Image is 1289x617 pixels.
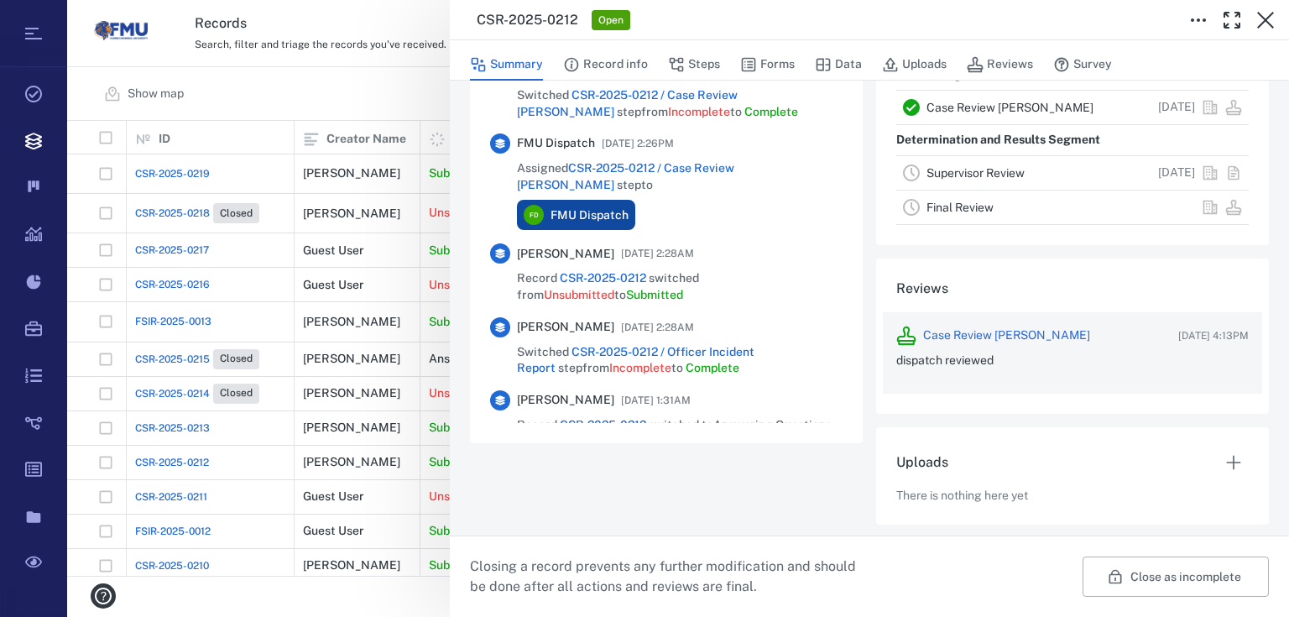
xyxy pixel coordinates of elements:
[882,49,947,81] button: Uploads
[38,12,72,27] span: Help
[740,49,795,81] button: Forms
[517,270,843,303] span: Record switched from to
[686,361,739,374] span: Complete
[517,88,738,118] a: CSR-2025-0212 / Case Review [PERSON_NAME]
[967,49,1033,81] button: Reviews
[517,344,843,377] span: Switched step from to
[926,166,1025,180] a: Supervisor Review
[1158,99,1195,116] p: [DATE]
[560,418,646,431] a: CSR-2025-0212
[602,133,674,154] span: [DATE] 2:26PM
[524,205,544,225] div: F D
[517,392,614,409] span: [PERSON_NAME]
[470,557,869,597] p: Closing a record prevents any further modification and should be done after all actions and revie...
[477,10,578,30] h3: CSR-2025-0212
[517,87,843,120] span: Switched step from to
[517,345,754,375] a: CSR-2025-0212 / Officer Incident Report
[1083,557,1269,597] button: Close as incomplete
[517,161,734,191] a: CSR-2025-0212 / Case Review [PERSON_NAME]
[1178,328,1249,343] span: [DATE] 4:13PM
[923,327,1090,344] a: Case Review [PERSON_NAME]
[544,288,614,301] span: Unsubmitted
[896,488,1028,505] p: There is nothing here yet
[626,288,683,301] span: Submitted
[668,105,730,118] span: Incomplete
[896,279,1249,299] h6: Reviews
[1158,165,1195,181] p: [DATE]
[517,246,614,263] span: [PERSON_NAME]
[926,201,994,214] a: Final Review
[621,317,694,337] span: [DATE] 2:28AM
[517,319,614,336] span: [PERSON_NAME]
[1215,3,1249,37] button: Toggle Fullscreen
[560,271,646,285] a: CSR-2025-0212
[595,13,627,28] span: Open
[876,427,1269,538] div: UploadsThere is nothing here yet
[815,49,862,81] button: Data
[551,207,629,224] span: FMU Dispatch
[1182,3,1215,37] button: Toggle to Edit Boxes
[609,361,671,374] span: Incomplete
[517,417,832,434] span: Record switched to
[744,105,798,118] span: Complete
[876,259,1269,428] div: ReviewsCase Review [PERSON_NAME][DATE] 4:13PMdispatch reviewed
[517,160,843,193] span: Assigned step to
[1053,49,1112,81] button: Survey
[896,353,1249,369] p: dispatch reviewed
[563,49,648,81] button: Record info
[621,390,691,410] span: [DATE] 1:31AM
[896,125,1100,155] p: Determination and Results Segment
[1249,3,1282,37] button: Close
[517,135,595,152] span: FMU Dispatch
[470,49,543,81] button: Summary
[896,452,948,473] h6: Uploads
[926,101,1093,114] a: Case Review [PERSON_NAME]
[883,312,1262,395] div: Case Review [PERSON_NAME][DATE] 4:13PMdispatch reviewed
[621,243,694,264] span: [DATE] 2:28AM
[668,49,720,81] button: Steps
[713,418,832,431] span: Answering Questions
